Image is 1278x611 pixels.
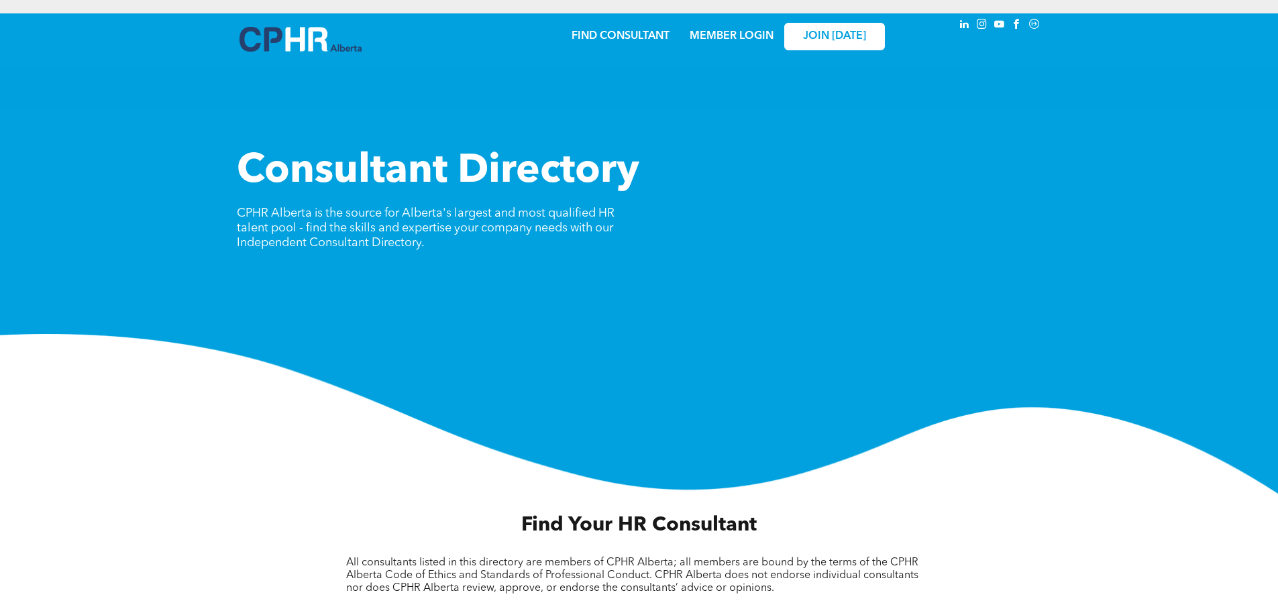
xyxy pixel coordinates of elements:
a: MEMBER LOGIN [690,31,774,42]
a: instagram [975,17,990,35]
span: Find Your HR Consultant [521,515,757,535]
img: A blue and white logo for cp alberta [239,27,362,52]
a: FIND CONSULTANT [572,31,670,42]
a: JOIN [DATE] [784,23,885,50]
span: JOIN [DATE] [803,30,866,43]
a: linkedin [957,17,972,35]
span: All consultants listed in this directory are members of CPHR Alberta; all members are bound by th... [346,557,918,594]
span: Consultant Directory [237,152,639,192]
a: facebook [1010,17,1024,35]
a: youtube [992,17,1007,35]
a: Social network [1027,17,1042,35]
span: CPHR Alberta is the source for Alberta's largest and most qualified HR talent pool - find the ski... [237,207,615,249]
